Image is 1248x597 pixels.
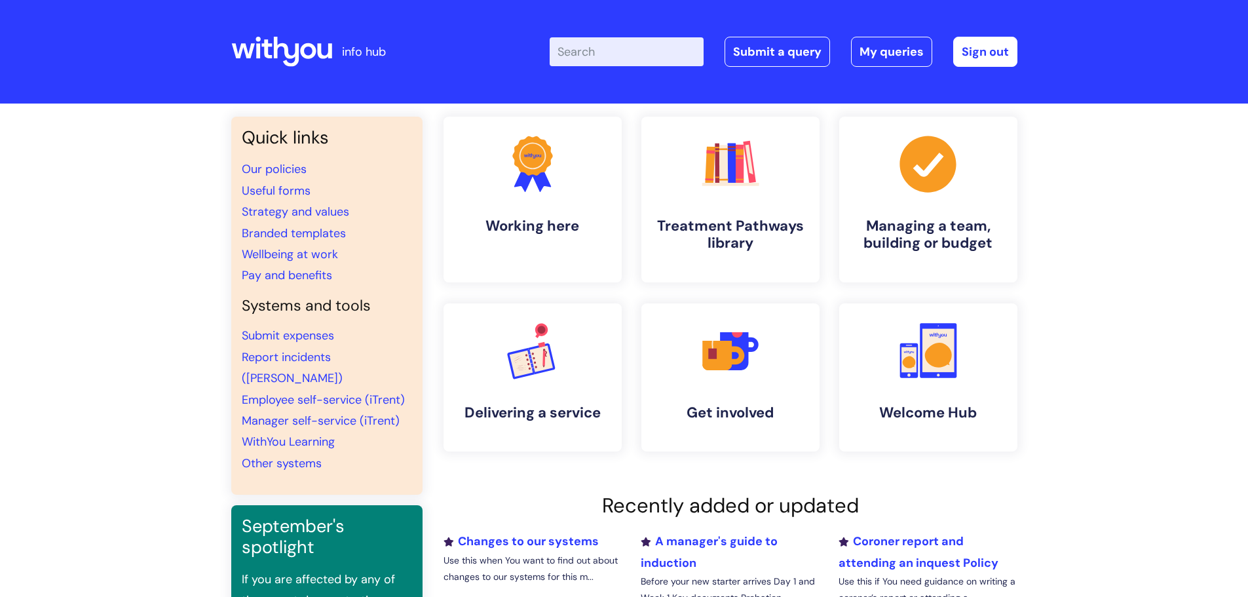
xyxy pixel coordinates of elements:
[725,37,830,67] a: Submit a query
[242,225,346,241] a: Branded templates
[652,218,809,252] h4: Treatment Pathways library
[242,516,412,558] h3: September's spotlight
[550,37,704,66] input: Search
[851,37,932,67] a: My queries
[242,246,338,262] a: Wellbeing at work
[242,127,412,148] h3: Quick links
[242,392,405,408] a: Employee self-service (iTrent)
[242,267,332,283] a: Pay and benefits
[550,37,1017,67] div: | -
[953,37,1017,67] a: Sign out
[242,455,322,471] a: Other systems
[850,404,1007,421] h4: Welcome Hub
[242,297,412,315] h4: Systems and tools
[242,328,334,343] a: Submit expenses
[454,218,611,235] h4: Working here
[454,404,611,421] h4: Delivering a service
[444,533,599,549] a: Changes to our systems
[242,161,307,177] a: Our policies
[839,117,1017,282] a: Managing a team, building or budget
[444,493,1017,518] h2: Recently added or updated
[641,533,778,570] a: A manager's guide to induction
[839,533,998,570] a: Coroner report and attending an inquest Policy
[641,117,820,282] a: Treatment Pathways library
[242,204,349,220] a: Strategy and values
[242,413,400,429] a: Manager self-service (iTrent)
[242,349,343,386] a: Report incidents ([PERSON_NAME])
[850,218,1007,252] h4: Managing a team, building or budget
[641,303,820,452] a: Get involved
[652,404,809,421] h4: Get involved
[444,552,622,585] p: Use this when You want to find out about changes to our systems for this m...
[444,117,622,282] a: Working here
[242,434,335,450] a: WithYou Learning
[342,41,386,62] p: info hub
[444,303,622,452] a: Delivering a service
[839,303,1017,452] a: Welcome Hub
[242,183,311,199] a: Useful forms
